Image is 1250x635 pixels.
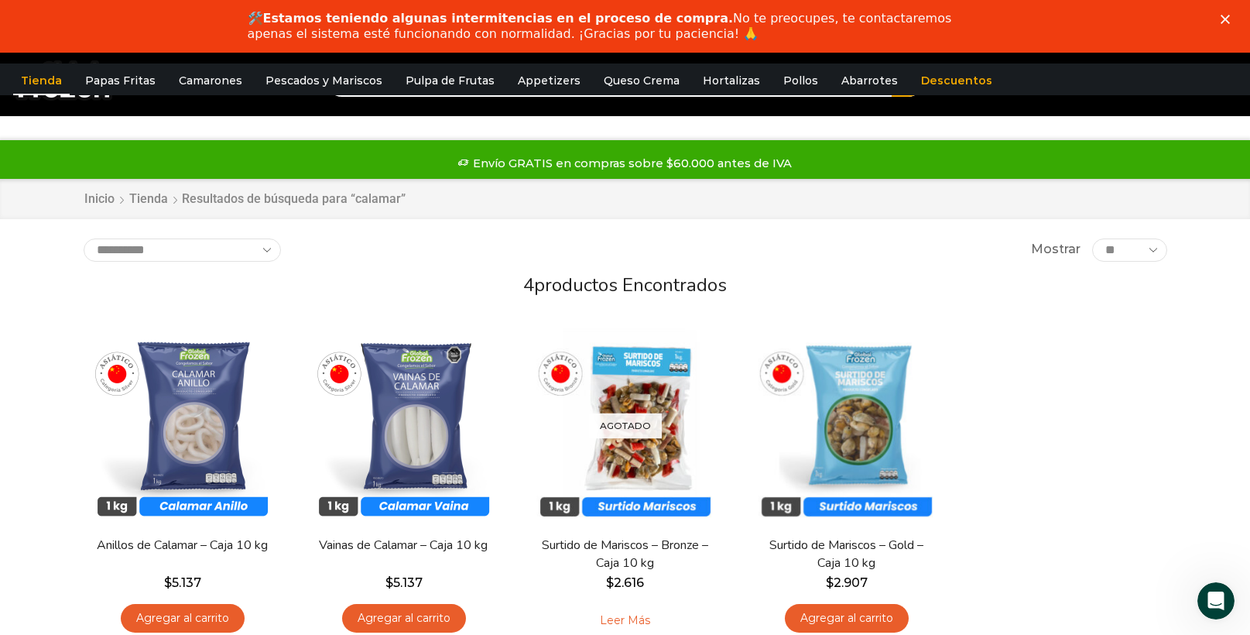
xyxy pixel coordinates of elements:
a: Queso Crema [596,66,687,95]
span: $ [385,575,393,590]
a: Appetizers [510,66,588,95]
a: Abarrotes [834,66,906,95]
span: 4 [523,273,534,297]
p: Agotado [589,413,662,438]
span: $ [606,575,614,590]
span: productos encontrados [534,273,727,297]
a: Surtido de Mariscos – Bronze – Caja 10 kg [536,537,714,572]
a: Pulpa de Frutas [398,66,502,95]
div: 🛠️ No te preocupes, te contactaremos apenas el sistema esté funcionando con normalidad. ¡Gracias ... [248,11,978,42]
a: Camarones [171,66,250,95]
a: Descuentos [913,66,1000,95]
a: Tienda [13,66,70,95]
bdi: 5.137 [385,575,423,590]
bdi: 2.616 [606,575,644,590]
a: Inicio [84,190,115,208]
a: Agregar al carrito: “Anillos de Calamar - Caja 10 kg” [121,604,245,633]
select: Pedido de la tienda [84,239,281,262]
h1: Resultados de búsqueda para “calamar” [182,191,406,206]
a: Anillos de Calamar – Caja 10 kg [93,537,271,554]
bdi: 2.907 [826,575,868,590]
a: Pescados y Mariscos [258,66,390,95]
a: Papas Fritas [77,66,163,95]
a: Surtido de Mariscos – Gold – Caja 10 kg [757,537,935,572]
nav: Breadcrumb [84,190,406,208]
span: Mostrar [1031,241,1080,259]
a: Vainas de Calamar – Caja 10 kg [314,537,492,554]
span: $ [826,575,834,590]
div: Cerrar [1221,14,1236,23]
a: Agregar al carrito: “Surtido de Mariscos - Gold - Caja 10 kg” [785,604,909,633]
span: $ [164,575,172,590]
bdi: 5.137 [164,575,201,590]
a: Agregar al carrito: “Vainas de Calamar - Caja 10 kg” [342,604,466,633]
iframe: Intercom live chat [1197,582,1235,620]
a: Tienda [128,190,169,208]
b: Estamos teniendo algunas intermitencias en el proceso de compra. [263,11,734,26]
a: Hortalizas [695,66,768,95]
a: 1 Carrito [1157,63,1235,99]
a: Pollos [776,66,826,95]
